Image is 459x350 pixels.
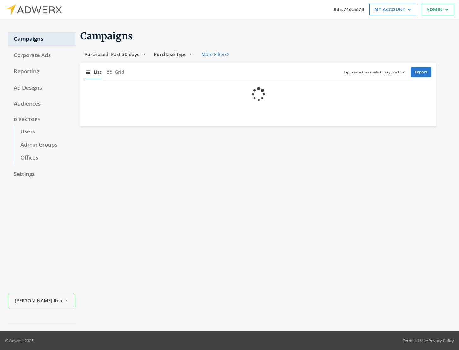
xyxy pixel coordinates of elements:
a: Reporting [8,65,75,78]
a: Offices [14,151,75,165]
div: Directory [8,114,75,125]
span: List [94,68,101,76]
a: Privacy Policy [428,338,454,343]
span: Grid [115,68,124,76]
a: Admin [422,4,454,15]
button: [PERSON_NAME] Realty [8,294,75,309]
img: Adwerx [5,4,62,15]
small: Share these ads through a CSV. [344,69,406,75]
a: Corporate Ads [8,49,75,62]
b: Tip: [344,69,351,75]
a: Admin Groups [14,138,75,152]
a: Audiences [8,97,75,111]
button: Grid [106,65,124,79]
div: • [403,337,454,344]
p: © Adwerx 2025 [5,337,33,344]
a: Terms of Use [403,338,427,343]
button: Purchase Type [150,49,197,60]
a: Settings [8,168,75,181]
a: 888.746.5678 [334,6,364,13]
span: [PERSON_NAME] Realty [15,297,62,304]
a: Campaigns [8,32,75,46]
button: More Filters [197,49,233,60]
button: Purchased: Past 30 days [80,49,150,60]
a: Export [411,67,431,77]
button: List [85,65,101,79]
a: Ad Designs [8,81,75,95]
a: My Account [369,4,416,15]
span: Campaigns [80,30,133,42]
a: Users [14,125,75,138]
span: Purchase Type [154,51,187,57]
span: Purchased: Past 30 days [84,51,139,57]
